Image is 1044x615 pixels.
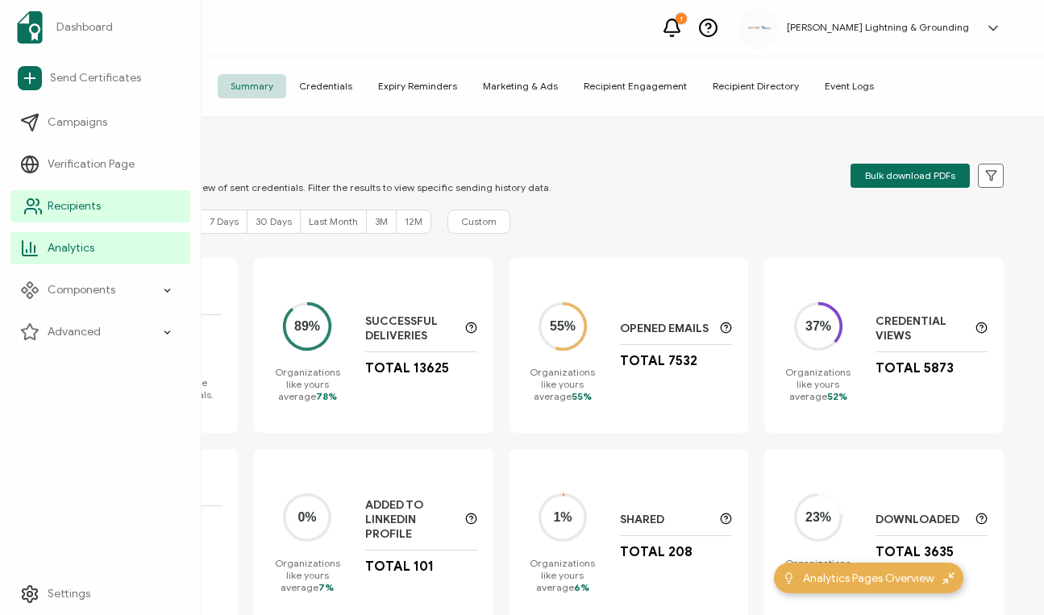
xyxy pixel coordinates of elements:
p: Organizations like yours average [780,366,855,402]
span: 12M [405,215,422,227]
span: Expiry Reminders [365,74,470,98]
p: SUMMARY [101,157,551,173]
span: Settings [48,586,90,602]
span: Analytics Pages Overview [803,570,934,587]
span: Recipient Engagement [571,74,700,98]
span: Verification Page [48,156,135,172]
p: You can view an overview of sent credentials. Filter the results to view specific sending history... [101,181,551,193]
span: Send Certificates [50,70,141,86]
a: Verification Page [10,148,190,181]
img: aadcaf15-e79d-49df-9673-3fc76e3576c2.png [747,25,771,31]
span: 52% [827,390,847,402]
span: Components [48,282,115,298]
p: Total 101 [365,559,434,575]
span: Campaigns [48,114,107,131]
a: Send Certificates [10,60,190,97]
a: Analytics [10,232,190,264]
span: Credentials [286,74,365,98]
a: Recipients [10,190,190,222]
p: Organizations like yours average [526,366,601,402]
p: Organizations like yours average [270,366,345,402]
img: minimize-icon.svg [942,572,955,584]
a: Settings [10,578,190,610]
span: Event Logs [812,74,887,98]
span: Recipient Directory [700,74,812,98]
p: Total 5873 [876,360,954,376]
span: Last Month [309,215,358,227]
span: 7% [318,581,334,593]
img: sertifier-logomark-colored.svg [17,11,43,44]
p: Total 3635 [876,544,954,560]
p: Organizations like yours average [526,557,601,593]
div: 1 [676,13,687,24]
button: Custom [447,210,510,234]
span: 6% [574,581,589,593]
p: Opened Emails [620,322,712,336]
p: Total 7532 [620,353,697,369]
span: 7 Days [210,215,239,227]
p: Organizations like yours average [780,557,855,593]
button: Bulk download PDFs [851,164,970,188]
iframe: Chat Widget [963,538,1044,615]
h5: [PERSON_NAME] Lightning & Grounding [787,22,969,33]
span: Bulk download PDFs [865,171,955,181]
p: Total 208 [620,544,693,560]
span: 78% [316,390,337,402]
p: Organizations like yours average [270,557,345,593]
span: Marketing & Ads [470,74,571,98]
span: 55% [572,390,592,402]
span: 30 Days [256,215,292,227]
p: Successful Deliveries [365,314,457,343]
span: Advanced [48,324,101,340]
p: Added to LinkedIn Profile [365,498,457,542]
span: 3M [375,215,388,227]
p: Credential Views [876,314,967,343]
span: Custom [461,214,497,229]
a: Dashboard [10,5,190,50]
p: Total 13625 [365,360,449,376]
span: Analytics [48,240,94,256]
p: Downloaded [876,513,967,527]
a: Campaigns [10,106,190,139]
span: Dashboard [56,19,113,35]
p: Shared [620,513,712,527]
span: Recipients [48,198,101,214]
span: Summary [218,74,286,98]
